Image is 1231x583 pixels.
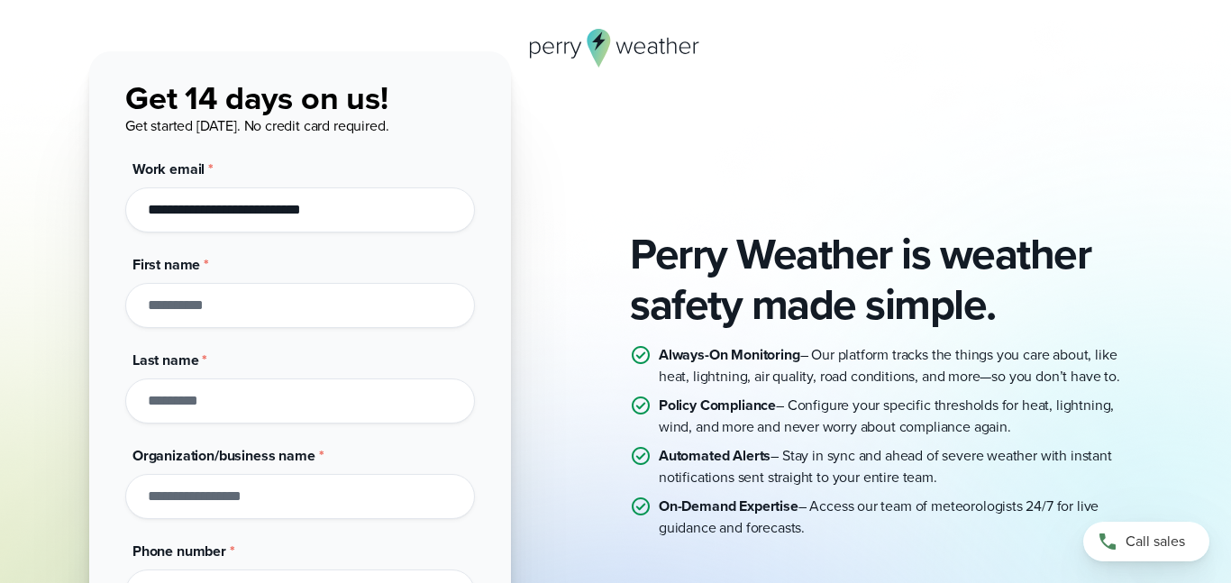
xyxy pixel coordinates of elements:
[659,445,1142,488] p: – Stay in sync and ahead of severe weather with instant notifications sent straight to your entir...
[659,344,1142,387] p: – Our platform tracks the things you care about, like heat, lightning, air quality, road conditio...
[659,344,800,365] strong: Always-On Monitoring
[132,350,198,370] span: Last name
[1083,522,1209,561] a: Call sales
[125,115,388,136] span: Get started [DATE]. No credit card required.
[659,395,776,415] strong: Policy Compliance
[132,254,200,275] span: First name
[659,445,771,466] strong: Automated Alerts
[659,496,798,516] strong: On-Demand Expertise
[1126,531,1185,552] span: Call sales
[630,229,1142,330] h2: Perry Weather is weather safety made simple.
[132,445,315,466] span: Organization/business name
[125,74,388,122] span: Get 14 days on us!
[132,541,226,561] span: Phone number
[659,395,1142,438] p: – Configure your specific thresholds for heat, lightning, wind, and more and never worry about co...
[132,159,205,179] span: Work email
[659,496,1142,539] p: – Access our team of meteorologists 24/7 for live guidance and forecasts.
